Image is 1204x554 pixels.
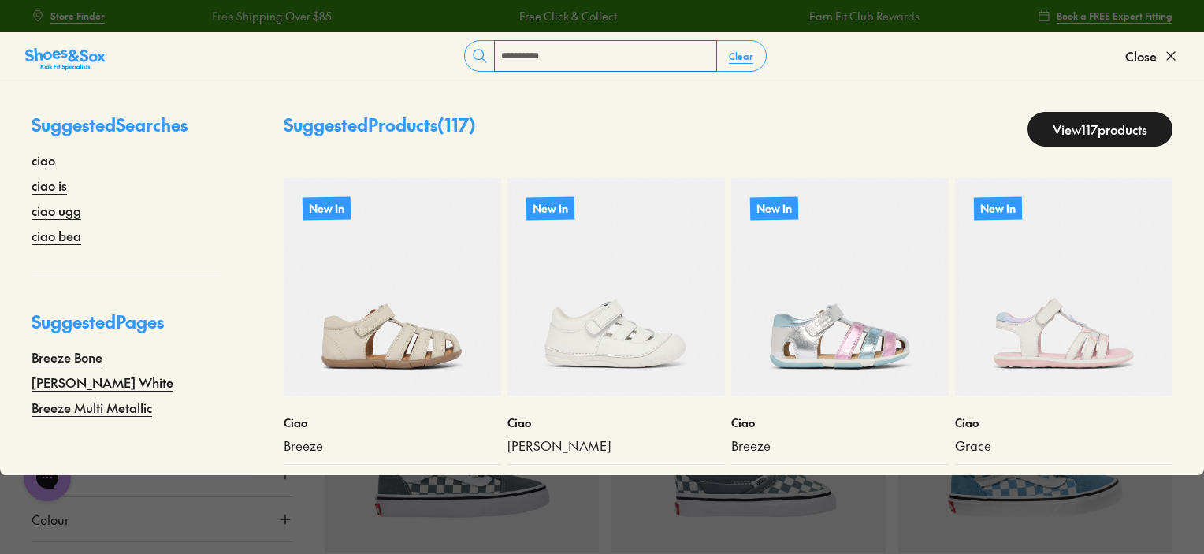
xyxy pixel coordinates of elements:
[731,437,949,455] a: Breeze
[687,474,725,491] div: 1 colour
[731,474,764,491] span: $ 79.95
[284,112,476,147] p: Suggested Products
[32,510,69,529] span: Colour
[303,196,351,220] p: New In
[750,196,798,220] p: New In
[32,2,105,30] a: Store Finder
[284,474,316,491] span: $ 79.95
[731,178,949,396] a: New In
[804,8,914,24] a: Earn Fit Club Rewards
[457,474,501,491] div: 3 colours
[32,398,152,417] a: Breeze Multi Metallic
[32,226,81,245] a: ciao bea
[507,437,725,455] a: [PERSON_NAME]
[514,8,611,24] a: Free Click & Collect
[955,437,1172,455] a: Grace
[1128,474,1172,491] div: 2 colours
[206,8,326,24] a: Free Shipping Over $85
[32,309,221,348] p: Suggested Pages
[32,348,102,366] a: Breeze Bone
[284,178,501,396] a: New In
[1038,2,1172,30] a: Book a FREE Expert Fitting
[974,196,1022,220] p: New In
[507,415,725,431] p: Ciao
[25,43,106,69] a: Shoes &amp; Sox
[32,112,221,151] p: Suggested Searches
[731,415,949,431] p: Ciao
[955,474,987,491] span: $ 79.95
[32,201,81,220] a: ciao ugg
[284,437,501,455] a: Breeze
[1057,9,1172,23] span: Book a FREE Expert Fitting
[955,178,1172,396] a: New In
[716,42,766,70] button: Clear
[32,373,173,392] a: [PERSON_NAME] White
[50,9,105,23] span: Store Finder
[16,448,79,507] iframe: Gorgias live chat messenger
[32,176,67,195] a: ciao is
[1027,112,1172,147] a: View117products
[284,415,501,431] p: Ciao
[437,113,476,136] span: ( 117 )
[25,46,106,72] img: SNS_Logo_Responsive.svg
[32,151,55,169] a: ciao
[905,474,949,491] div: 3 colours
[32,497,293,541] button: Colour
[1125,39,1179,73] button: Close
[526,196,574,220] p: New In
[507,474,539,491] span: $ 59.95
[955,415,1172,431] p: Ciao
[507,178,725,396] a: New In
[1125,46,1157,65] span: Close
